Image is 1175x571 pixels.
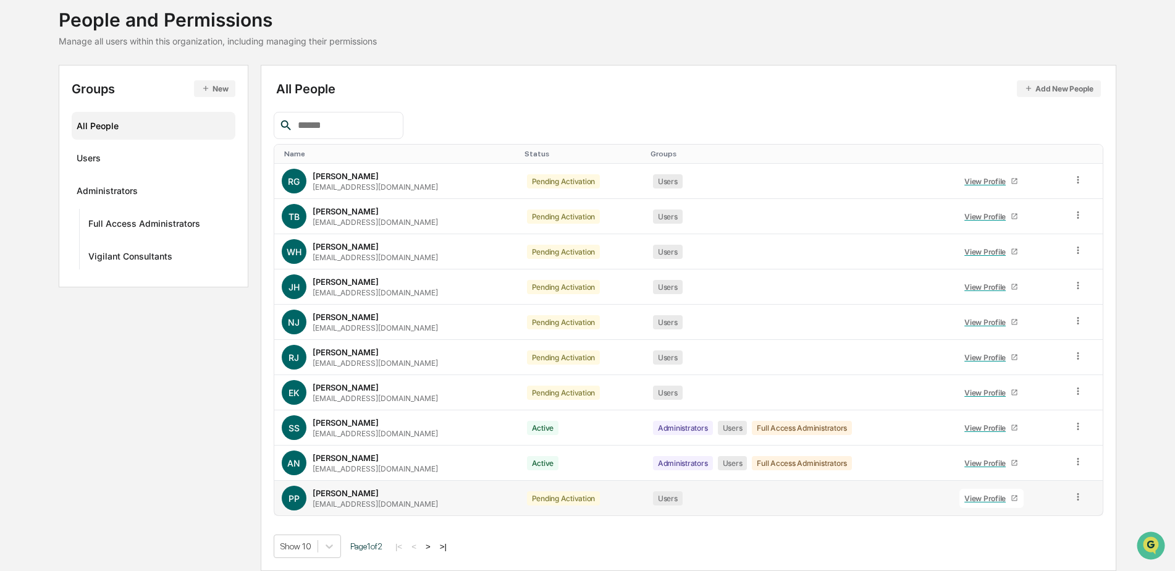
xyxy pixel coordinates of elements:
div: Toggle SortBy [284,150,515,158]
a: View Profile [959,454,1024,473]
button: >| [436,541,450,552]
div: [EMAIL_ADDRESS][DOMAIN_NAME] [313,182,438,192]
div: Pending Activation [527,491,600,505]
div: [EMAIL_ADDRESS][DOMAIN_NAME] [313,218,438,227]
span: TB [288,211,300,222]
a: Powered byPylon [87,209,150,219]
div: Users [653,315,683,329]
div: View Profile [964,318,1011,327]
div: View Profile [964,353,1011,362]
div: View Profile [964,247,1011,256]
div: Toggle SortBy [524,150,641,158]
span: JH [288,282,300,292]
a: View Profile [959,313,1024,332]
div: View Profile [964,282,1011,292]
div: Pending Activation [527,386,600,400]
a: View Profile [959,172,1024,191]
div: We're available if you need us! [42,107,156,117]
span: WH [287,247,301,257]
div: Users [653,386,683,400]
div: [PERSON_NAME] [313,347,379,357]
a: View Profile [959,489,1024,508]
div: Pending Activation [527,315,600,329]
span: NJ [288,317,300,328]
a: View Profile [959,383,1024,402]
a: 🔎Data Lookup [7,174,83,197]
div: 🔎 [12,180,22,190]
div: View Profile [964,212,1011,221]
div: Vigilant Consultants [88,251,172,266]
div: Toggle SortBy [651,150,947,158]
span: Pylon [123,209,150,219]
div: [PERSON_NAME] [313,171,379,181]
div: Full Access Administrators [752,456,852,470]
div: [PERSON_NAME] [313,277,379,287]
div: [PERSON_NAME] [313,206,379,216]
div: Users [653,491,683,505]
div: [EMAIL_ADDRESS][DOMAIN_NAME] [313,499,438,509]
div: [EMAIL_ADDRESS][DOMAIN_NAME] [313,464,438,473]
div: Pending Activation [527,209,600,224]
div: Start new chat [42,95,203,107]
span: SS [288,423,300,433]
span: RJ [288,352,299,363]
div: Pending Activation [527,245,600,259]
div: Users [653,350,683,365]
div: Users [653,280,683,294]
div: Toggle SortBy [957,150,1060,158]
span: PP [288,493,300,504]
button: Add New People [1017,80,1101,97]
div: [EMAIL_ADDRESS][DOMAIN_NAME] [313,394,438,403]
div: Pending Activation [527,350,600,365]
a: View Profile [959,242,1024,261]
div: 🗄️ [90,157,99,167]
div: Users [653,174,683,188]
span: AN [287,458,300,468]
div: Manage all users within this organization, including managing their permissions [59,36,377,46]
div: 🖐️ [12,157,22,167]
a: 🖐️Preclearance [7,151,85,173]
div: [EMAIL_ADDRESS][DOMAIN_NAME] [313,358,438,368]
button: > [422,541,434,552]
div: [EMAIL_ADDRESS][DOMAIN_NAME] [313,288,438,297]
a: View Profile [959,277,1024,297]
span: Page 1 of 2 [350,541,382,551]
div: Administrators [77,185,138,200]
span: Attestations [102,156,153,168]
div: View Profile [964,459,1011,468]
a: View Profile [959,348,1024,367]
div: Users [77,153,101,167]
div: [PERSON_NAME] [313,383,379,392]
iframe: Open customer support [1135,530,1169,564]
div: [PERSON_NAME] [313,488,379,498]
div: Administrators [653,421,713,435]
div: Pending Activation [527,174,600,188]
div: Users [718,421,748,435]
span: EK [288,387,300,398]
button: Start new chat [210,98,225,113]
div: Full Access Administrators [752,421,852,435]
div: [EMAIL_ADDRESS][DOMAIN_NAME] [313,323,438,332]
button: < [408,541,420,552]
div: Users [653,209,683,224]
a: View Profile [959,207,1024,226]
div: All People [77,116,230,136]
div: Full Access Administrators [88,218,200,233]
div: View Profile [964,494,1011,503]
div: Toggle SortBy [1075,150,1098,158]
a: View Profile [959,418,1024,438]
div: All People [276,80,1101,97]
a: 🗄️Attestations [85,151,158,173]
div: Administrators [653,456,713,470]
div: [EMAIL_ADDRESS][DOMAIN_NAME] [313,253,438,262]
button: New [194,80,235,97]
button: |< [392,541,406,552]
span: RG [288,176,300,187]
div: [EMAIL_ADDRESS][DOMAIN_NAME] [313,429,438,438]
div: View Profile [964,388,1011,397]
div: Active [527,421,559,435]
div: View Profile [964,177,1011,186]
div: Active [527,456,559,470]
